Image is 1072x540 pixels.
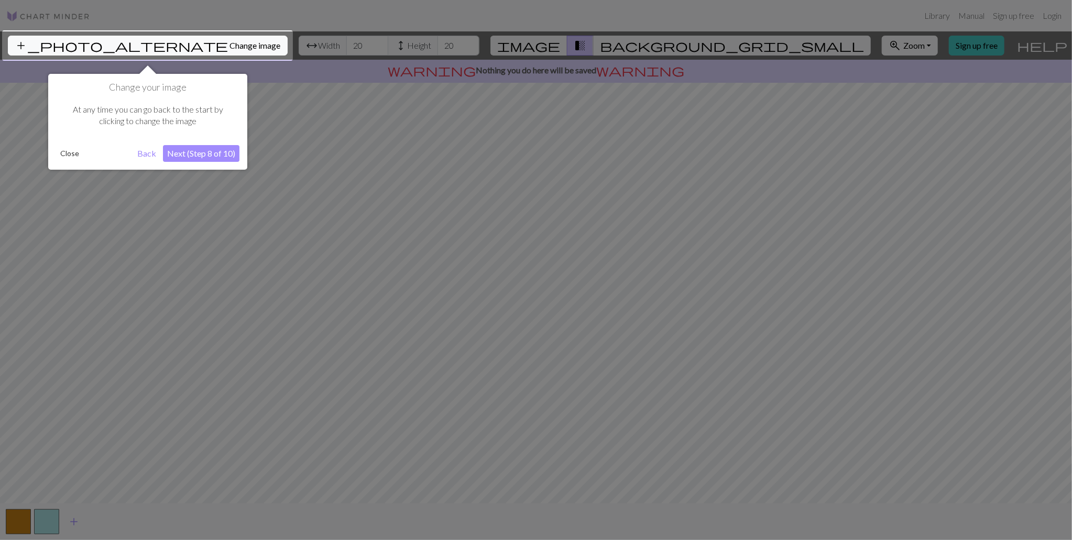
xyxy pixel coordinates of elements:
button: Back [133,145,160,162]
h1: Change your image [56,82,239,93]
div: At any time you can go back to the start by clicking to change the image [56,93,239,138]
div: Change your image [48,74,247,170]
button: Close [56,146,83,161]
button: Next (Step 8 of 10) [163,145,239,162]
